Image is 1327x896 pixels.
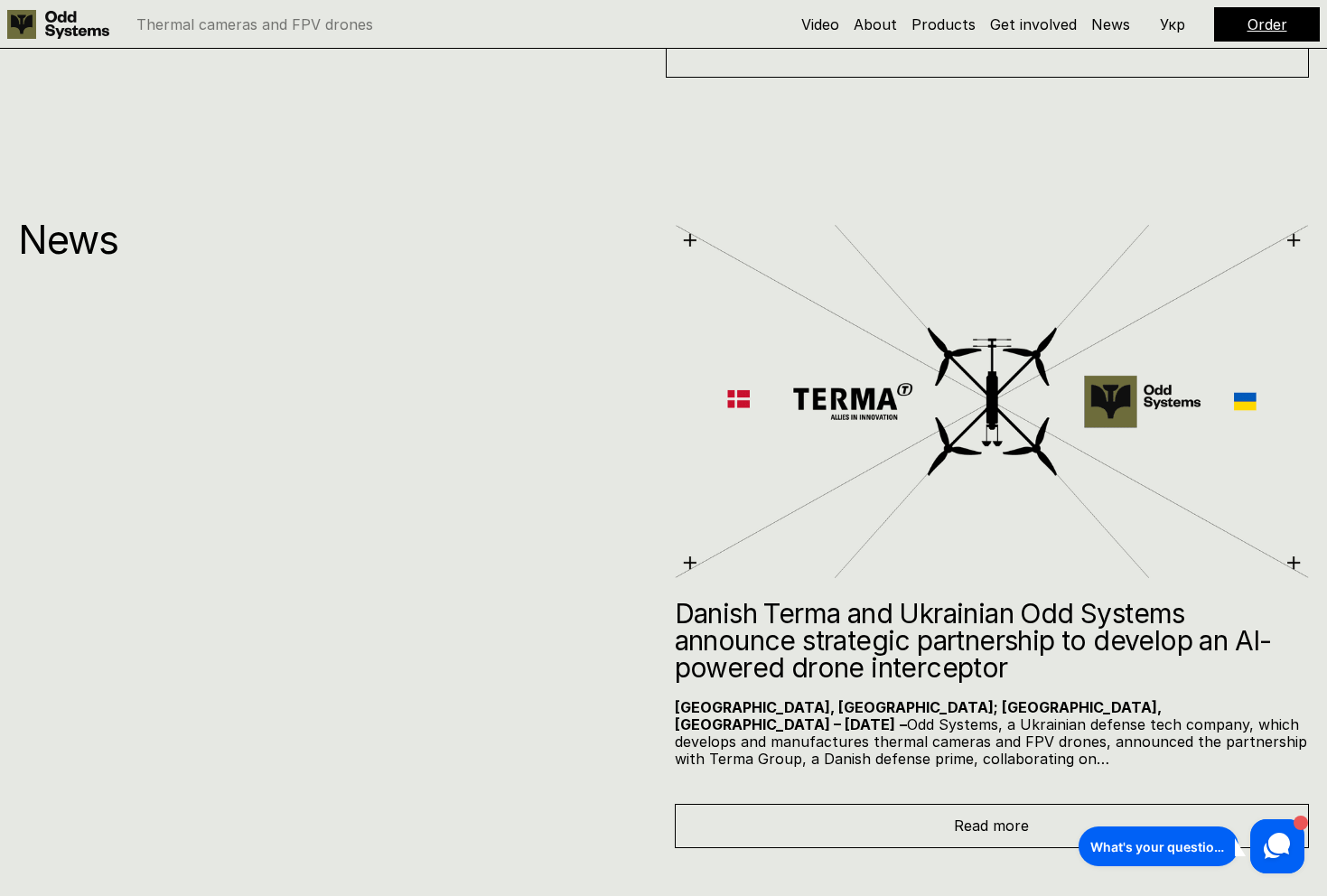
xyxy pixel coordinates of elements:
p: Odd Systems, a Ukrainian defense tech company, which develops and manufactures thermal cameras an... [675,699,1310,769]
a: Video [801,15,839,33]
strong: – [900,715,907,733]
span: Read more [954,817,1029,835]
p: News [18,222,653,257]
a: About [854,15,897,33]
a: News [1091,15,1130,33]
a: Products [911,15,976,33]
h2: Danish Terma and Ukrainian Odd Systems announce strategic partnership to develop an AI-powered dr... [675,600,1310,681]
img: Lilac Flower [675,222,1310,582]
a: Get involved [990,15,1077,33]
p: Укр [1160,17,1185,32]
iframe: HelpCrunch [1074,815,1309,878]
p: Thermal cameras and FPV drones [136,17,373,32]
strong: [GEOGRAPHIC_DATA], [GEOGRAPHIC_DATA]; [GEOGRAPHIC_DATA], [GEOGRAPHIC_DATA] – [DATE] [675,698,1165,733]
a: Lilac FlowerDanish Terma and Ukrainian Odd Systems announce strategic partnership to develop an A... [675,222,1310,848]
a: Order [1248,15,1287,33]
